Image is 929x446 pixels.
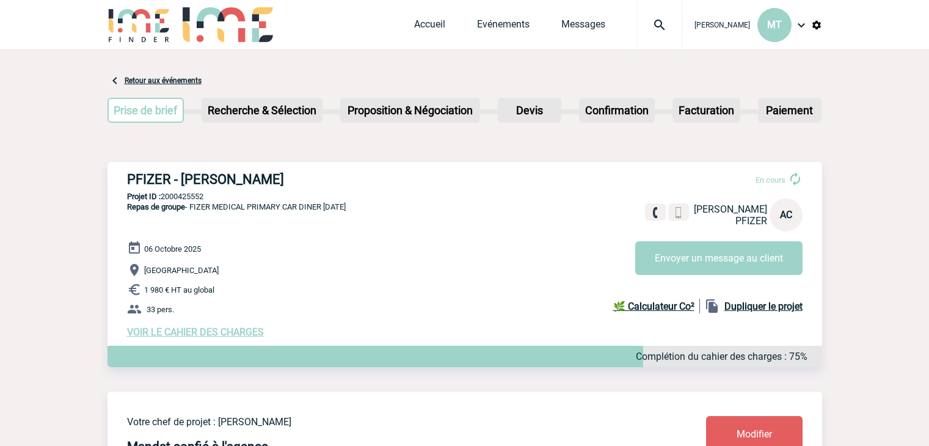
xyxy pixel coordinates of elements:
[635,241,803,275] button: Envoyer un message au client
[759,99,820,122] p: Paiement
[127,202,185,211] span: Repas de groupe
[499,99,560,122] p: Devis
[127,326,264,338] a: VOIR LE CAHIER DES CHARGES
[125,76,202,85] a: Retour aux événements
[650,207,661,218] img: fixe.png
[613,301,694,312] b: 🌿 Calculateur Co²
[127,416,634,428] p: Votre chef de projet : [PERSON_NAME]
[580,99,654,122] p: Confirmation
[127,192,161,201] b: Projet ID :
[735,215,767,227] span: PFIZER
[724,301,803,312] b: Dupliquer le projet
[694,21,750,29] span: [PERSON_NAME]
[767,19,782,31] span: MT
[561,18,605,35] a: Messages
[674,99,739,122] p: Facturation
[613,299,700,313] a: 🌿 Calculateur Co²
[705,299,720,313] img: file_copy-black-24dp.png
[341,99,479,122] p: Proposition & Négociation
[144,244,201,254] span: 06 Octobre 2025
[107,192,822,201] p: 2000425552
[477,18,530,35] a: Evénements
[144,266,219,275] span: [GEOGRAPHIC_DATA]
[107,7,171,42] img: IME-Finder
[127,172,494,187] h3: PFIZER - [PERSON_NAME]
[203,99,321,122] p: Recherche & Sélection
[780,209,792,221] span: AC
[756,175,785,185] span: En cours
[127,202,346,211] span: - FIZER MEDICAL PRIMARY CAR DINER [DATE]
[144,285,214,294] span: 1 980 € HT au global
[673,207,684,218] img: portable.png
[414,18,445,35] a: Accueil
[737,428,772,440] span: Modifier
[694,203,767,215] span: [PERSON_NAME]
[147,305,174,314] span: 33 pers.
[109,99,183,122] p: Prise de brief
